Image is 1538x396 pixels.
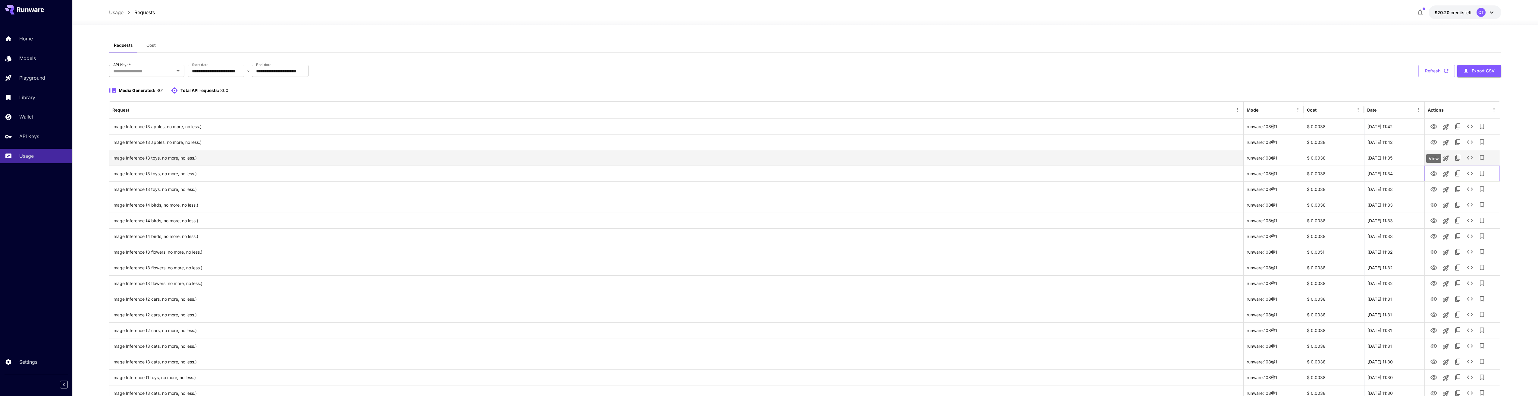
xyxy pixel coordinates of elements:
button: View [1428,340,1440,352]
div: $20.2048 [1435,9,1472,16]
p: Playground [19,74,45,81]
button: Copy TaskUUID [1452,309,1464,321]
button: Add to library [1476,340,1488,352]
button: See details [1464,324,1476,336]
button: Copy TaskUUID [1452,277,1464,289]
button: Launch in playground [1440,215,1452,227]
div: 01 Oct, 2025 11:32 [1364,244,1424,260]
p: Models [19,55,36,62]
p: Usage [19,152,34,160]
button: Copy TaskUUID [1452,152,1464,164]
button: Add to library [1476,214,1488,227]
div: Request [112,107,129,112]
button: Copy TaskUUID [1452,246,1464,258]
button: Launch in playground [1440,372,1452,384]
div: 01 Oct, 2025 11:42 [1364,134,1424,150]
div: $ 0.0038 [1304,369,1364,385]
div: 01 Oct, 2025 11:31 [1364,322,1424,338]
div: Click to copy prompt [112,276,1240,291]
button: Copy TaskUUID [1452,199,1464,211]
button: Add to library [1476,309,1488,321]
p: Settings [19,358,37,366]
button: Launch in playground [1440,184,1452,196]
nav: breadcrumb [109,9,155,16]
button: Export CSV [1457,65,1501,77]
div: Date [1367,107,1377,112]
button: Launch in playground [1440,309,1452,321]
div: 01 Oct, 2025 11:34 [1364,166,1424,181]
span: $20.20 [1435,10,1451,15]
p: Usage [109,9,124,16]
button: Add to library [1476,136,1488,148]
button: View [1428,230,1440,242]
div: $ 0.0038 [1304,338,1364,354]
button: Launch in playground [1440,121,1452,133]
button: Launch in playground [1440,278,1452,290]
button: Add to library [1476,152,1488,164]
button: Open [174,67,182,75]
button: See details [1464,214,1476,227]
button: View [1428,355,1440,368]
button: Launch in playground [1440,137,1452,149]
button: Add to library [1476,120,1488,132]
span: 300 [220,88,228,93]
div: runware:108@1 [1244,134,1304,150]
button: View [1428,277,1440,289]
button: See details [1464,199,1476,211]
div: 01 Oct, 2025 11:32 [1364,260,1424,275]
label: End date [256,62,271,67]
button: Add to library [1476,167,1488,179]
button: Add to library [1476,230,1488,242]
button: See details [1464,246,1476,258]
div: runware:108@1 [1244,166,1304,181]
button: Menu [1354,106,1362,114]
div: Click to copy prompt [112,150,1240,166]
div: Click to copy prompt [112,291,1240,307]
p: Home [19,35,33,42]
div: $ 0.0038 [1304,166,1364,181]
button: View [1428,167,1440,179]
button: Launch in playground [1440,293,1452,306]
button: Copy TaskUUID [1452,136,1464,148]
button: Add to library [1476,246,1488,258]
button: Sort [1377,106,1386,114]
div: $ 0.0038 [1304,322,1364,338]
p: Requests [134,9,155,16]
button: See details [1464,230,1476,242]
button: View [1428,136,1440,148]
div: 01 Oct, 2025 11:31 [1364,291,1424,307]
span: Total API requests: [180,88,219,93]
button: Launch in playground [1440,199,1452,211]
button: See details [1464,309,1476,321]
div: Click to copy prompt [112,323,1240,338]
button: View [1428,120,1440,132]
div: 01 Oct, 2025 11:32 [1364,275,1424,291]
button: Add to library [1476,324,1488,336]
button: Menu [1414,106,1423,114]
div: Cost [1307,107,1317,112]
button: See details [1464,183,1476,195]
div: 01 Oct, 2025 11:30 [1364,354,1424,369]
button: See details [1464,167,1476,179]
button: See details [1464,277,1476,289]
div: 01 Oct, 2025 11:33 [1364,197,1424,213]
div: Collapse sidebar [64,379,72,390]
button: Add to library [1476,277,1488,289]
button: See details [1464,356,1476,368]
button: Launch in playground [1440,356,1452,368]
div: 01 Oct, 2025 11:33 [1364,228,1424,244]
div: 01 Oct, 2025 11:33 [1364,181,1424,197]
p: ~ [246,67,250,74]
div: $ 0.0038 [1304,181,1364,197]
button: Launch in playground [1440,341,1452,353]
div: runware:108@1 [1244,150,1304,166]
button: Launch in playground [1440,325,1452,337]
div: runware:108@1 [1244,244,1304,260]
button: See details [1464,293,1476,305]
div: Click to copy prompt [112,307,1240,322]
div: runware:108@1 [1244,228,1304,244]
div: $ 0.0038 [1304,197,1364,213]
button: View [1428,324,1440,336]
button: Add to library [1476,261,1488,274]
button: See details [1464,261,1476,274]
